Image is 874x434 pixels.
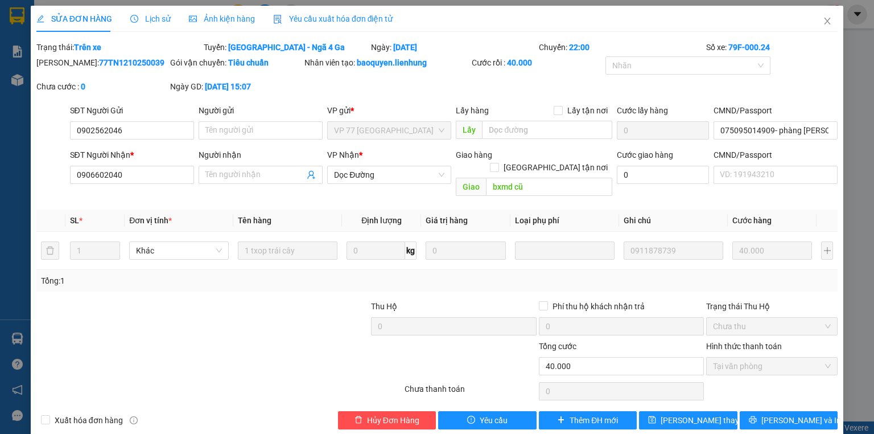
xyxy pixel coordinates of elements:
input: 0 [732,241,812,260]
span: Giao [456,178,486,196]
span: info-circle [130,416,138,424]
div: Trạng thái: [35,41,203,54]
div: Nhân viên tạo: [304,56,469,69]
input: VD: Bàn, Ghế [238,241,337,260]
input: Cước lấy hàng [617,121,709,140]
span: edit [36,15,44,23]
span: picture [189,15,197,23]
span: VP 77 Thái Nguyên [334,122,444,139]
span: Khác [136,242,222,259]
div: CMND/Passport [714,104,838,117]
span: user-add [307,170,316,179]
span: Giao hàng [456,150,492,159]
b: 22:00 [569,43,589,52]
span: Giá trị hàng [426,216,468,225]
span: [PERSON_NAME] thay đổi [661,414,752,427]
div: Chưa cước : [36,80,168,93]
th: Loại phụ phí [510,210,619,232]
span: Định lượng [361,216,402,225]
input: Dọc đường [486,178,612,196]
span: save [648,416,656,425]
div: SĐT Người Gửi [70,104,194,117]
span: Tên hàng [238,216,271,225]
div: Trạng thái Thu Hộ [706,300,838,313]
label: Cước lấy hàng [617,106,668,115]
input: Dọc đường [482,121,612,139]
b: 77TN1210250039 [99,58,164,67]
span: Chưa thu [713,318,831,335]
span: kg [405,241,417,260]
div: Ngày: [370,41,537,54]
span: VP Nhận [327,150,359,159]
b: [DATE] [393,43,417,52]
b: 0 [81,82,85,91]
button: Close [811,6,843,38]
span: plus [557,416,565,425]
b: 40.000 [507,58,532,67]
button: printer[PERSON_NAME] và In [740,411,838,429]
b: [GEOGRAPHIC_DATA] - Ngã 4 Ga [228,43,345,52]
span: Phí thu hộ khách nhận trả [548,300,649,313]
div: Số xe: [705,41,839,54]
span: Thu Hộ [371,302,397,311]
span: Hủy Đơn Hàng [367,414,419,427]
b: Trên xe [74,43,101,52]
th: Ghi chú [619,210,728,232]
span: Lấy tận nơi [563,104,612,117]
span: Yêu cầu xuất hóa đơn điện tử [273,14,393,23]
input: 0 [426,241,505,260]
div: Người gửi [199,104,323,117]
span: Xuất hóa đơn hàng [50,414,127,427]
span: Ảnh kiện hàng [189,14,255,23]
span: clock-circle [130,15,138,23]
span: Cước hàng [732,216,772,225]
span: Tại văn phòng [713,358,831,375]
b: 79F-000.24 [728,43,770,52]
span: Lấy [456,121,482,139]
img: icon [273,15,282,24]
button: plusThêm ĐH mới [539,411,637,429]
label: Cước giao hàng [617,150,673,159]
button: delete [41,241,59,260]
div: Gói vận chuyển: [170,56,302,69]
b: baoquyen.lienhung [357,58,427,67]
div: CMND/Passport [714,149,838,161]
span: [PERSON_NAME] và In [761,414,841,427]
span: Lấy hàng [456,106,489,115]
span: Dọc Đường [334,166,444,183]
div: Tổng: 1 [41,275,338,287]
span: delete [354,416,362,425]
span: Thêm ĐH mới [570,414,618,427]
span: exclamation-circle [467,416,475,425]
input: Ghi Chú [624,241,723,260]
div: VP gửi [327,104,451,117]
div: Cước rồi : [472,56,603,69]
button: save[PERSON_NAME] thay đổi [639,411,737,429]
span: Lịch sử [130,14,171,23]
div: Tuyến: [203,41,370,54]
div: Chuyến: [538,41,705,54]
button: exclamation-circleYêu cầu [438,411,537,429]
span: SỬA ĐƠN HÀNG [36,14,112,23]
span: SL [70,216,79,225]
span: Yêu cầu [480,414,508,427]
div: Người nhận [199,149,323,161]
button: deleteHủy Đơn Hàng [338,411,436,429]
span: close [823,17,832,26]
div: Chưa thanh toán [403,383,537,403]
button: plus [821,241,833,260]
span: Đơn vị tính [129,216,172,225]
div: SĐT Người Nhận [70,149,194,161]
span: printer [749,416,757,425]
span: Tổng cước [539,342,576,351]
input: Cước giao hàng [617,166,709,184]
span: [GEOGRAPHIC_DATA] tận nơi [499,161,612,174]
b: [DATE] 15:07 [205,82,251,91]
div: [PERSON_NAME]: [36,56,168,69]
div: Ngày GD: [170,80,302,93]
b: Tiêu chuẩn [228,58,269,67]
label: Hình thức thanh toán [706,342,782,351]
